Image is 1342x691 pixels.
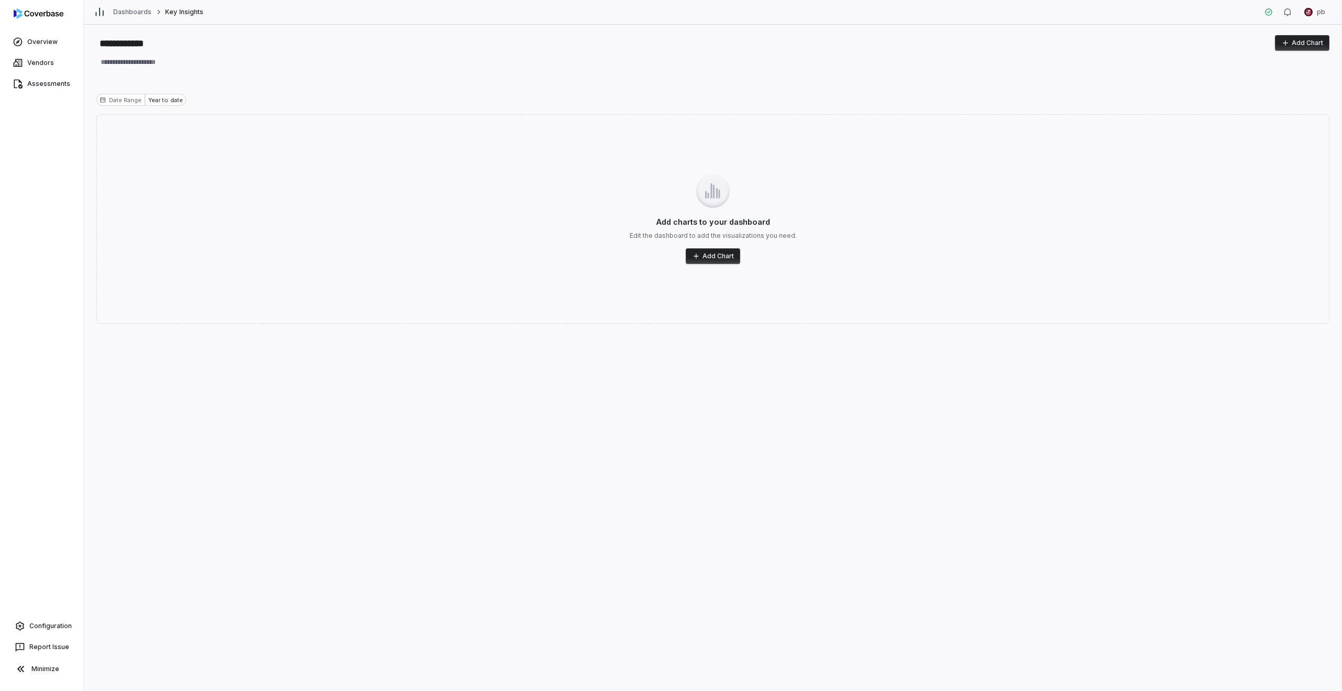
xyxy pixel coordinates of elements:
[100,97,106,103] svg: Date range for report
[630,232,797,240] p: Edit the dashboard to add the visualizations you need.
[2,32,81,51] a: Overview
[2,74,81,93] a: Assessments
[145,94,186,106] div: Year to date
[31,665,59,673] span: Minimize
[2,53,81,72] a: Vendors
[656,216,770,227] h3: Add charts to your dashboard
[4,638,79,656] button: Report Issue
[29,622,72,630] span: Configuration
[113,8,151,16] a: Dashboards
[165,8,203,16] span: Key Insights
[1317,8,1325,16] span: pb
[1275,35,1329,51] button: Add Chart
[96,94,145,106] div: Date Range
[4,659,79,679] button: Minimize
[27,38,58,46] span: Overview
[1298,4,1332,20] button: pb undefined avatarpb
[14,8,63,19] img: logo-D7KZi-bG.svg
[1304,8,1313,16] img: pb undefined avatar
[686,248,740,264] button: Add Chart
[27,80,70,88] span: Assessments
[29,643,69,651] span: Report Issue
[27,59,54,67] span: Vendors
[96,94,186,106] button: Date range for reportDate RangeYear to date
[4,617,79,635] a: Configuration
